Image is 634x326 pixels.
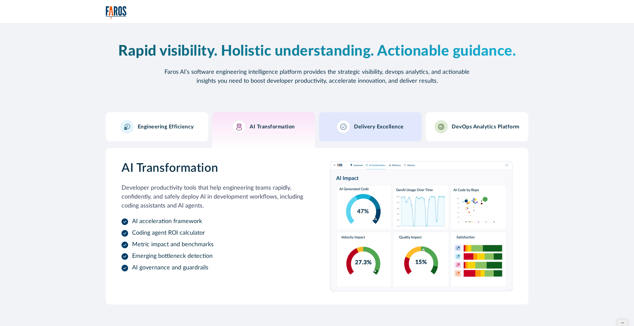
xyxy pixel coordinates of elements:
[452,124,519,130] h3: DevOps Analytics Platform
[106,6,127,20] a: home
[122,217,304,226] li: AI acceleration framework
[122,240,304,249] li: Metric impact and benchmarks
[106,6,127,20] img: Logo of the analytics and reporting company Faros.
[106,43,528,60] h2: Rapid visibility. Holistic understanding. Actionable guidance.
[122,161,304,175] h3: AI Transformation
[122,229,304,238] li: Coding agent ROI calculator
[158,68,475,86] p: Faros AI’s software engineering intelligence platform provides the strategic visibility, devops a...
[122,252,304,261] li: Emerging bottleneck detection
[138,124,194,130] h3: Engineering Efficiency
[354,124,404,130] h3: Delivery Excellence
[122,184,304,210] p: Developer productivity tools that help engineering teams rapidly, confidently, and safely deploy ...
[250,124,295,130] h3: AI Transformation
[122,263,304,272] li: AI governance and guardrails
